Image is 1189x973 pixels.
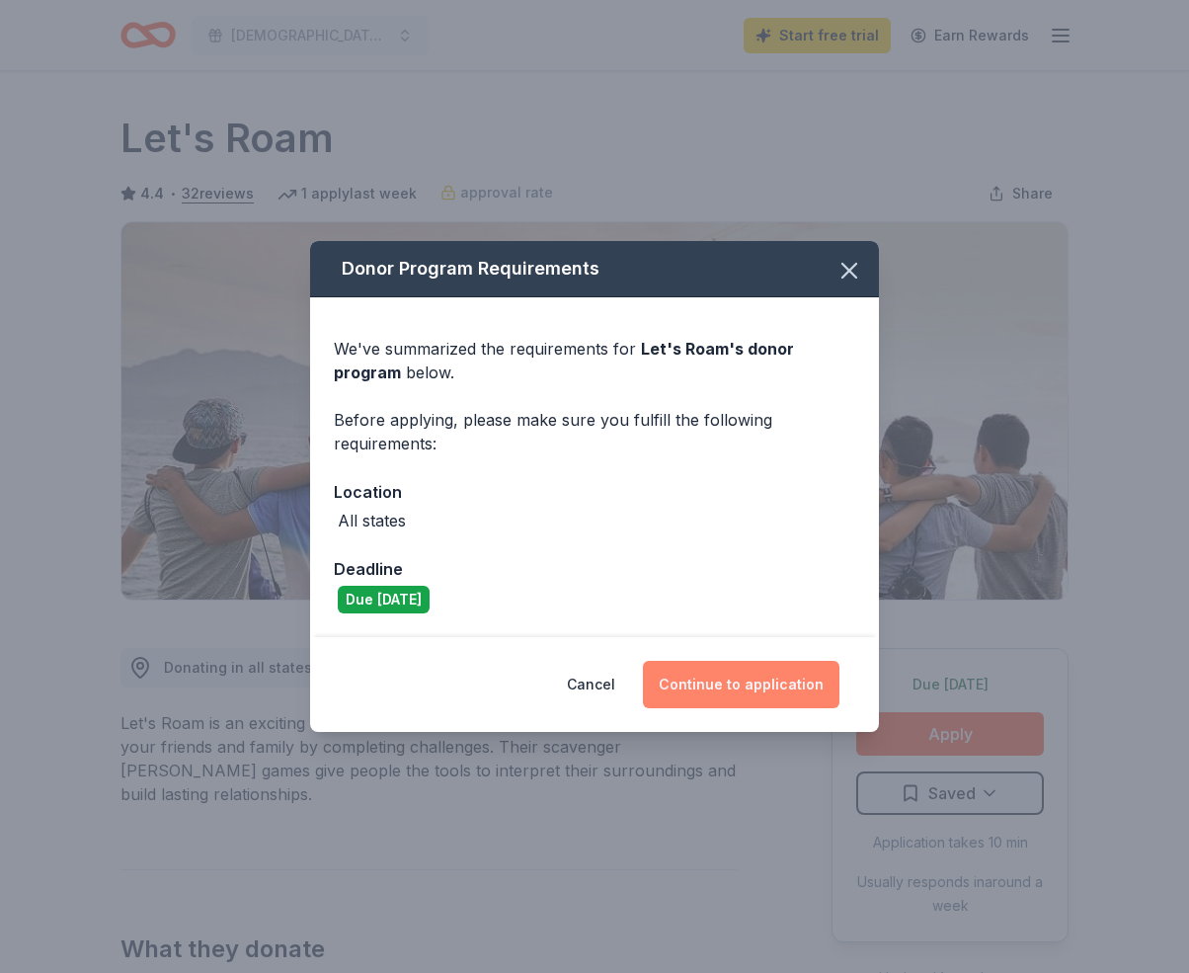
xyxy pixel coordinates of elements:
button: Continue to application [643,661,839,708]
div: Deadline [334,556,855,582]
div: We've summarized the requirements for below. [334,337,855,384]
div: Before applying, please make sure you fulfill the following requirements: [334,408,855,455]
div: Location [334,479,855,505]
button: Cancel [567,661,615,708]
div: Due [DATE] [338,586,430,613]
div: Donor Program Requirements [310,241,879,297]
div: All states [338,509,406,532]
